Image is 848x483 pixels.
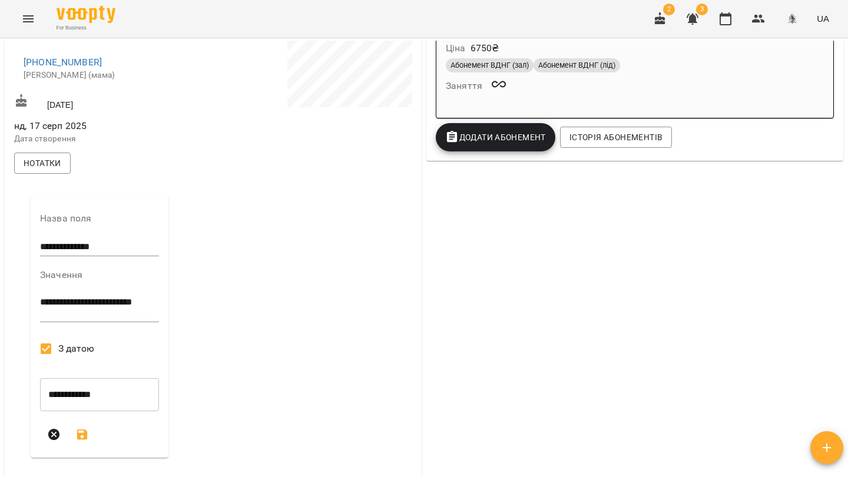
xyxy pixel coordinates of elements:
span: 3 [696,4,708,15]
h6: Ціна [446,40,466,57]
p: Дата створення [14,133,211,145]
label: Значення [40,270,159,280]
button: Menu [14,5,42,33]
img: Voopty Logo [57,6,115,23]
span: 2 [663,4,675,15]
span: Абонемент ВДНГ (зал) [446,60,534,71]
button: UA [812,8,834,29]
span: нд, 17 серп 2025 [14,119,211,133]
h6: Заняття [446,78,482,94]
button: Історія абонементів [560,127,672,148]
span: Додати Абонемент [445,130,546,144]
span: For Business [57,24,115,32]
svg: Необмежені відвідування [492,77,506,91]
span: Абонемент ВДНГ (лід) [534,60,620,71]
span: UA [817,12,829,25]
button: Додати Абонемент [436,123,555,151]
a: [PHONE_NUMBER] [24,57,102,68]
img: 8c829e5ebed639b137191ac75f1a07db.png [784,11,800,27]
label: Назва поля [40,214,159,223]
span: Нотатки [24,156,61,170]
span: З датою [58,342,95,356]
p: [PERSON_NAME] (мама) [24,70,201,81]
button: Нотатки [14,153,71,174]
div: [DATE] [12,91,213,113]
p: 6750 ₴ [471,41,499,55]
span: Історія абонементів [569,130,662,144]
